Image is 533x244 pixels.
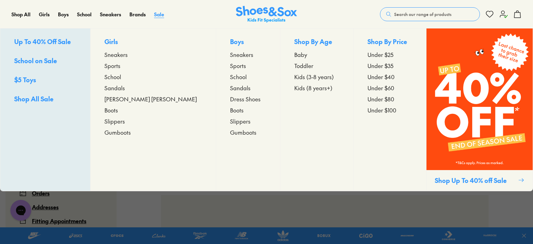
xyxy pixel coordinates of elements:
[230,128,266,136] a: Gumboots
[236,6,297,23] a: Shoes & Sox
[230,106,266,114] a: Boots
[367,106,396,114] span: Under $100
[104,73,121,81] span: School
[104,117,202,125] a: Slippers
[14,94,53,103] span: Shop All Sale
[77,11,92,18] a: School
[367,73,413,81] a: Under $40
[19,203,103,211] a: Addresses
[230,84,266,92] a: Sandals
[426,28,533,170] img: SNS_WEBASSETS_GRID_1080x1440_3.png
[380,7,480,21] button: Search our range of products
[294,73,339,81] a: Kids (3-8 years)
[14,75,36,84] span: $5 Toys
[367,37,413,48] p: Shop By Price
[294,84,339,92] a: Kids (8 years+)
[58,11,69,18] a: Boys
[14,37,71,46] span: Up To 40% Off Sale
[294,73,334,81] span: Kids (3-8 years)
[154,11,164,18] a: Sale
[14,75,76,86] a: $5 Toys
[230,128,256,136] span: Gumboots
[367,95,413,103] a: Under $80
[104,73,202,81] a: School
[104,37,202,48] p: Girls
[294,50,339,59] a: Baby
[230,95,266,103] a: Dress Shoes
[104,106,118,114] span: Boots
[19,189,103,197] a: Orders
[230,73,247,81] span: School
[230,73,266,81] a: School
[32,189,50,197] div: Orders
[367,50,413,59] a: Under $25
[104,117,125,125] span: Slippers
[426,28,533,191] a: Shop Up To 40% off Sale
[236,6,297,23] img: SNS_Logo_Responsive.svg
[294,61,313,70] span: Toddler
[104,95,202,103] a: [PERSON_NAME] [PERSON_NAME]
[11,11,31,18] a: Shop All
[367,50,394,59] span: Under $25
[435,176,515,185] p: Shop Up To 40% off Sale
[104,95,197,103] span: [PERSON_NAME] [PERSON_NAME]
[230,50,253,59] span: Sneakers
[14,56,57,65] span: School on Sale
[230,50,266,59] a: Sneakers
[230,61,246,70] span: Sports
[19,217,103,225] a: Fitting Appointments
[367,84,394,92] span: Under $60
[14,94,76,105] a: Shop All Sale
[230,95,261,103] span: Dress Shoes
[367,84,413,92] a: Under $60
[104,84,125,92] span: Sandals
[294,84,332,92] span: Kids (8 years+)
[104,50,128,59] span: Sneakers
[7,197,35,223] iframe: Gorgias live chat messenger
[367,106,413,114] a: Under $100
[104,61,120,70] span: Sports
[230,117,266,125] a: Slippers
[39,11,50,18] a: Girls
[100,11,121,18] a: Sneakers
[14,56,76,67] a: School on Sale
[367,73,395,81] span: Under $40
[394,11,451,17] span: Search our range of products
[14,37,76,48] a: Up To 40% Off Sale
[104,61,202,70] a: Sports
[104,128,202,136] a: Gumboots
[294,37,339,48] p: Shop By Age
[230,106,244,114] span: Boots
[104,84,202,92] a: Sandals
[104,128,131,136] span: Gumboots
[367,61,413,70] a: Under $35
[367,61,394,70] span: Under $35
[32,203,59,211] div: Addresses
[32,217,86,225] div: Fitting Appointments
[104,106,202,114] a: Boots
[230,61,266,70] a: Sports
[129,11,146,18] a: Brands
[294,50,307,59] span: Baby
[230,37,266,48] p: Boys
[104,50,202,59] a: Sneakers
[230,84,251,92] span: Sandals
[294,61,339,70] a: Toddler
[367,95,394,103] span: Under $80
[230,117,251,125] span: Slippers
